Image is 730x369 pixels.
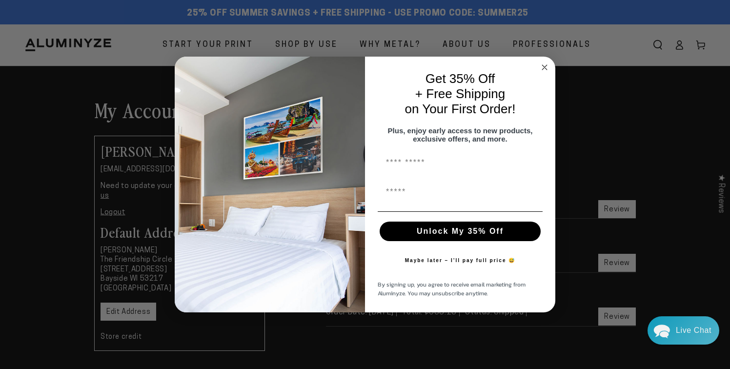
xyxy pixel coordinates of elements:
[81,15,106,40] img: John
[64,279,143,294] a: Leave A Message
[104,263,132,270] span: Re:amaze
[676,316,711,345] div: Contact Us Directly
[378,280,526,298] span: By signing up, you agree to receive email marketing from Aluminyze. You may unsubscribe anytime.
[101,15,127,40] img: Marie J
[73,49,134,56] span: Away until [DATE]
[648,316,719,345] div: Chat widget toggle
[175,57,365,312] img: 728e4f65-7e6c-44e2-b7d1-0292a396982f.jpeg
[75,265,132,269] span: We run on
[426,71,495,86] span: Get 35% Off
[388,126,533,143] span: Plus, enjoy early access to new products, exclusive offers, and more.
[539,61,550,73] button: Close dialog
[400,251,521,270] button: Maybe later – I’ll pay full price 😅
[378,211,543,212] img: underline
[405,102,516,116] span: on Your First Order!
[415,86,505,101] span: + Free Shipping
[380,222,541,241] button: Unlock My 35% Off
